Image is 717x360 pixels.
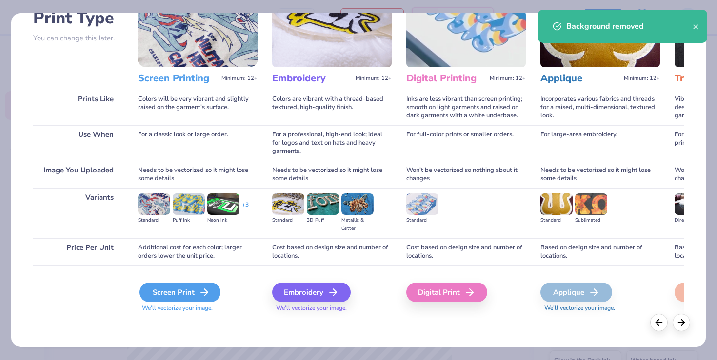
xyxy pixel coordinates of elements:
div: Standard [272,216,304,225]
div: Variants [33,188,123,238]
img: Standard [138,193,170,215]
div: 3D Puff [307,216,339,225]
span: Minimum: 12+ [624,75,660,82]
button: close [693,20,699,32]
img: Standard [406,193,438,215]
h3: Embroidery [272,72,352,85]
div: + 3 [242,201,249,217]
div: Embroidery [272,283,351,302]
img: Direct-to-film [675,193,707,215]
div: Prints Like [33,90,123,125]
span: Minimum: 12+ [490,75,526,82]
div: Standard [406,216,438,225]
div: Digital Print [406,283,487,302]
div: Colors are vibrant with a thread-based textured, high-quality finish. [272,90,392,125]
div: Inks are less vibrant than screen printing; smooth on light garments and raised on dark garments ... [406,90,526,125]
span: Minimum: 12+ [221,75,258,82]
div: Needs to be vectorized so it might lose some details [540,161,660,188]
div: Direct-to-film [675,216,707,225]
div: Additional cost for each color; larger orders lower the unit price. [138,238,258,265]
div: Incorporates various fabrics and threads for a raised, multi-dimensional, textured look. [540,90,660,125]
div: Applique [540,283,612,302]
div: Neon Ink [207,216,239,225]
div: Background removed [566,20,693,32]
div: Standard [540,216,573,225]
div: Screen Print [139,283,220,302]
img: Sublimated [575,193,607,215]
img: Puff Ink [173,193,205,215]
img: Standard [540,193,573,215]
h3: Digital Printing [406,72,486,85]
div: Standard [138,216,170,225]
div: Needs to be vectorized so it might lose some details [272,161,392,188]
img: Standard [272,193,304,215]
img: 3D Puff [307,193,339,215]
div: Metallic & Glitter [341,216,374,233]
span: Minimum: 12+ [356,75,392,82]
div: For a classic look or large order. [138,125,258,161]
div: Cost based on design size and number of locations. [406,238,526,265]
span: We'll vectorize your image. [138,304,258,312]
div: Based on design size and number of locations. [540,238,660,265]
div: Won't be vectorized so nothing about it changes [406,161,526,188]
img: Metallic & Glitter [341,193,374,215]
div: Cost based on design size and number of locations. [272,238,392,265]
div: For large-area embroidery. [540,125,660,161]
span: We'll vectorize your image. [540,304,660,312]
div: Price Per Unit [33,238,123,265]
h3: Screen Printing [138,72,218,85]
span: We'll vectorize your image. [272,304,392,312]
div: Needs to be vectorized so it might lose some details [138,161,258,188]
div: Sublimated [575,216,607,225]
h3: Applique [540,72,620,85]
p: You can change this later. [33,34,123,42]
div: Image You Uploaded [33,161,123,188]
div: For full-color prints or smaller orders. [406,125,526,161]
div: For a professional, high-end look; ideal for logos and text on hats and heavy garments. [272,125,392,161]
img: Neon Ink [207,193,239,215]
div: Colors will be very vibrant and slightly raised on the garment's surface. [138,90,258,125]
div: Puff Ink [173,216,205,225]
div: Use When [33,125,123,161]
